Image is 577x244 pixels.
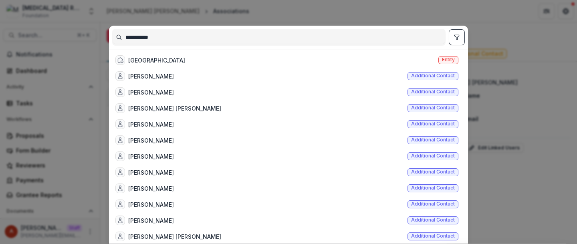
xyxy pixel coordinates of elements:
[442,57,455,63] span: Entity
[411,233,455,239] span: Additional contact
[128,56,185,65] div: [GEOGRAPHIC_DATA]
[411,89,455,95] span: Additional contact
[411,137,455,143] span: Additional contact
[411,169,455,175] span: Additional contact
[411,73,455,79] span: Additional contact
[411,185,455,191] span: Additional contact
[411,153,455,159] span: Additional contact
[128,232,221,241] div: [PERSON_NAME] [PERSON_NAME]
[128,152,174,161] div: [PERSON_NAME]
[411,121,455,127] span: Additional contact
[411,217,455,223] span: Additional contact
[128,120,174,129] div: [PERSON_NAME]
[128,136,174,145] div: [PERSON_NAME]
[411,105,455,111] span: Additional contact
[128,200,174,209] div: [PERSON_NAME]
[128,72,174,81] div: [PERSON_NAME]
[128,216,174,225] div: [PERSON_NAME]
[411,201,455,207] span: Additional contact
[128,168,174,177] div: [PERSON_NAME]
[128,184,174,193] div: [PERSON_NAME]
[449,29,465,45] button: toggle filters
[128,88,174,97] div: [PERSON_NAME]
[128,104,221,113] div: [PERSON_NAME] [PERSON_NAME]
